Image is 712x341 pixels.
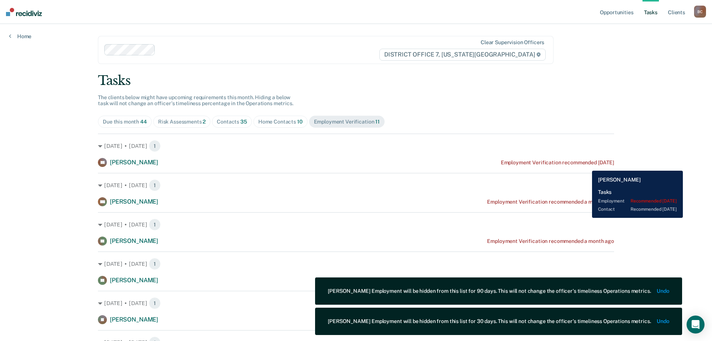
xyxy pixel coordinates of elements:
span: 1 [149,297,161,309]
div: Employment Verification [314,119,380,125]
span: 2 [203,119,206,125]
div: Employment Verification recommended a month ago [487,238,614,244]
span: DISTRICT OFFICE 7, [US_STATE][GEOGRAPHIC_DATA] [379,49,546,61]
span: 10 [297,119,303,125]
a: Home [9,33,31,40]
div: [PERSON_NAME] Employment will be hidden from this list for 90 days. This will not change the offi... [328,288,651,294]
span: 44 [140,119,147,125]
div: Risk Assessments [158,119,206,125]
div: [DATE] • [DATE] [98,258,614,270]
div: Clear supervision officers [481,39,544,46]
div: Contacts [217,119,247,125]
img: Recidiviz [6,8,42,16]
button: Undo [657,288,669,294]
span: [PERSON_NAME] [110,159,158,166]
div: [DATE] • [DATE] [98,219,614,231]
div: Due this month [103,119,147,125]
span: 35 [240,119,247,125]
div: Home Contacts [258,119,303,125]
div: Employment Verification recommended a month ago [487,199,614,205]
div: Employment Verification recommended [DATE] [501,159,614,166]
span: [PERSON_NAME] [110,237,158,244]
div: [DATE] • [DATE] [98,140,614,152]
span: 1 [149,219,161,231]
div: [DATE] • [DATE] [98,297,614,309]
div: Tasks [98,73,614,88]
div: Open Intercom Messenger [687,316,705,334]
span: 1 [149,179,161,191]
span: [PERSON_NAME] [110,316,158,323]
button: Undo [657,318,669,325]
span: 1 [149,258,161,270]
span: 11 [375,119,380,125]
div: [DATE] • [DATE] [98,179,614,191]
div: B C [694,6,706,18]
div: [PERSON_NAME] Employment will be hidden from this list for 30 days. This will not change the offi... [328,318,651,325]
span: [PERSON_NAME] [110,198,158,205]
span: [PERSON_NAME] [110,277,158,284]
span: 1 [149,140,161,152]
span: The clients below might have upcoming requirements this month. Hiding a below task will not chang... [98,94,293,107]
